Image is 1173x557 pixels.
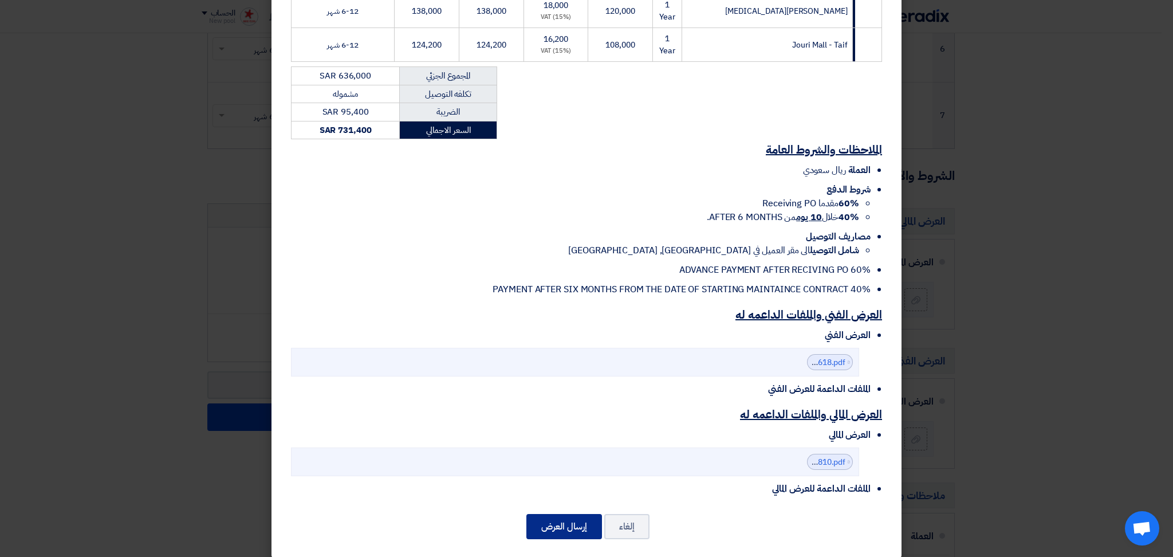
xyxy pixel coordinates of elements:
strong: 40% [839,210,859,224]
span: 16,200 [544,33,568,45]
span: 6-12 شهر [327,5,358,17]
u: العرض المالي والملفات الداعمه له [740,406,882,423]
span: 124,200 [477,39,506,51]
div: (15%) VAT [529,46,583,56]
u: 10 يوم [796,210,821,224]
span: مقدما Receiving PO [762,197,859,210]
span: 1 Year [659,33,675,57]
span: 108,000 [605,39,635,51]
u: الملاحظات والشروط العامة [766,141,882,158]
span: 120,000 [605,5,635,17]
td: تكلفه التوصيل [400,85,497,103]
span: 138,000 [412,5,441,17]
li: الى مقر العميل في [GEOGRAPHIC_DATA], [GEOGRAPHIC_DATA] [291,244,859,257]
div: (15%) VAT [529,13,583,22]
span: مشموله [333,88,358,100]
span: شروط الدفع [826,183,871,197]
strong: شامل التوصيل [810,244,859,257]
a: Ouvrir le chat [1125,511,1159,546]
span: [PERSON_NAME][MEDICAL_DATA] [725,5,847,17]
li: 40% PAYMENT AFTER SIX MONTHS FROM THE DATE OF STARTING MAINTAINCE CONTRACT [291,283,871,296]
span: ريال سعودي [803,163,846,177]
span: العرض المالي [829,428,871,442]
span: الملفات الداعمة للعرض الفني [768,382,871,396]
span: الملفات الداعمة للعرض المالي [772,482,871,496]
td: الضريبة [400,103,497,121]
button: إرسال العرض [526,514,602,539]
span: العملة [848,163,871,177]
span: Jouri Mall - Taif [792,39,847,51]
span: مصاريف التوصيل [806,230,871,244]
u: العرض الفني والملفات الداعمه له [735,306,882,323]
td: السعر الاجمالي [400,121,497,139]
button: إلغاء [604,514,650,539]
span: العرض الفني [825,328,871,342]
strong: SAR 731,400 [320,124,372,136]
span: 138,000 [477,5,506,17]
td: SAR 636,000 [292,67,400,85]
span: خلال من AFTER 6 MONTHS. [707,210,859,224]
span: 6-12 شهر [327,39,358,51]
span: SAR 95,400 [322,105,369,118]
span: 124,200 [412,39,441,51]
li: 60% ADVANCE PAYMENT AFTER RECIVING PO [291,263,871,277]
strong: 60% [839,197,859,210]
td: المجموع الجزئي [400,67,497,85]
